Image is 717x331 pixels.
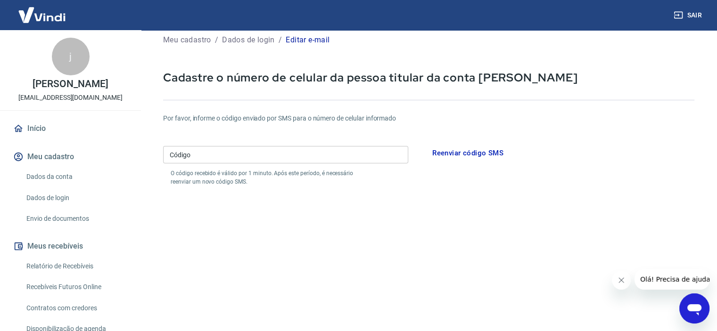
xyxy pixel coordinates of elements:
[427,143,509,163] button: Reenviar código SMS
[23,299,130,318] a: Contratos com credores
[23,188,130,208] a: Dados de login
[279,34,282,46] p: /
[286,34,330,46] p: Editar e-mail
[679,293,709,323] iframe: Botão para abrir a janela de mensagens
[163,34,211,46] p: Meu cadastro
[23,167,130,186] a: Dados da conta
[11,118,130,139] a: Início
[163,113,694,123] h6: Por favor, informe o código enviado por SMS para o número de celular informado
[163,70,694,85] p: Cadastre o número de celular da pessoa titular da conta [PERSON_NAME]
[23,277,130,297] a: Recebíveis Futuros Online
[11,146,130,167] button: Meu cadastro
[23,257,130,276] a: Relatório de Recebíveis
[23,209,130,228] a: Envio de documentos
[171,169,371,186] p: O código recebido é válido por 1 minuto. Após este período, é necessário reenviar um novo código ...
[6,7,79,14] span: Olá! Precisa de ajuda?
[33,79,108,89] p: [PERSON_NAME]
[11,236,130,257] button: Meus recebíveis
[11,0,73,29] img: Vindi
[215,34,218,46] p: /
[635,269,709,290] iframe: Mensagem da empresa
[672,7,706,24] button: Sair
[612,271,631,290] iframe: Fechar mensagem
[52,38,90,75] div: j
[222,34,275,46] p: Dados de login
[18,93,123,103] p: [EMAIL_ADDRESS][DOMAIN_NAME]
